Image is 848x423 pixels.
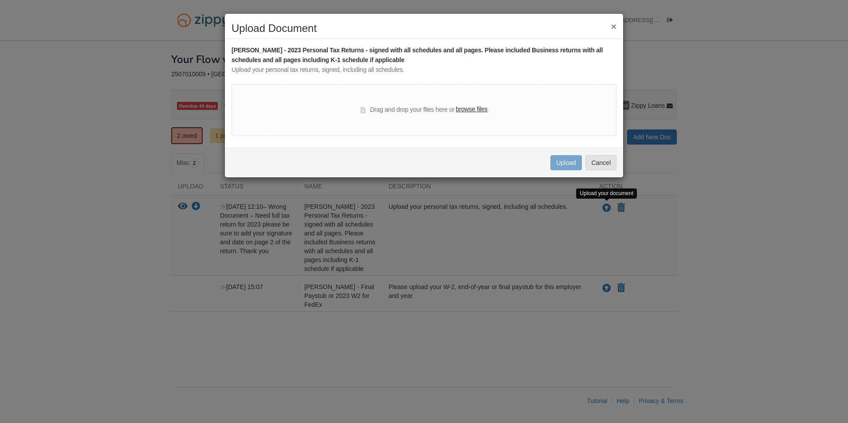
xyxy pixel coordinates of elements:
div: Upload your personal tax returns, signed, including all schedules. [232,65,616,75]
div: Drag and drop your files here or [361,105,487,115]
label: browse files [456,105,487,114]
button: Cancel [585,155,616,170]
button: × [611,22,616,31]
h2: Upload Document [232,23,616,34]
div: [PERSON_NAME] - 2023 Personal Tax Returns - signed with all schedules and all pages. Please inclu... [232,46,616,65]
div: Upload your document [576,188,637,199]
button: Upload [550,155,581,170]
